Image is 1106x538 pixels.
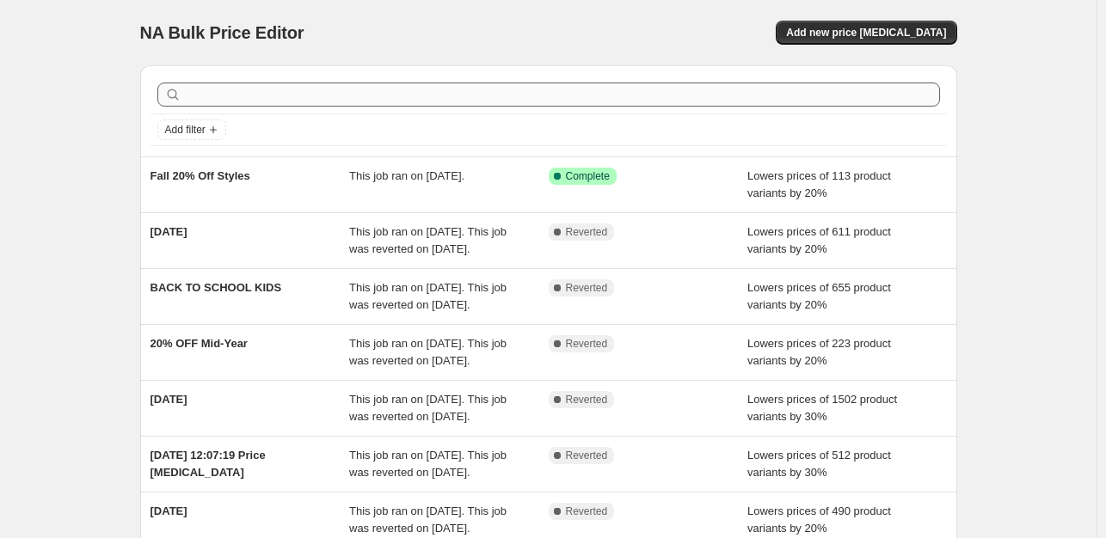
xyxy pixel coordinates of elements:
[747,281,891,311] span: Lowers prices of 655 product variants by 20%
[747,393,897,423] span: Lowers prices of 1502 product variants by 30%
[747,169,891,199] span: Lowers prices of 113 product variants by 20%
[349,281,507,311] span: This job ran on [DATE]. This job was reverted on [DATE].
[151,225,187,238] span: [DATE]
[349,504,507,535] span: This job ran on [DATE]. This job was reverted on [DATE].
[165,123,206,137] span: Add filter
[747,337,891,367] span: Lowers prices of 223 product variants by 20%
[151,393,187,406] span: [DATE]
[747,225,891,255] span: Lowers prices of 611 product variants by 20%
[349,337,507,367] span: This job ran on [DATE]. This job was reverted on [DATE].
[786,26,946,40] span: Add new price [MEDICAL_DATA]
[747,504,891,535] span: Lowers prices of 490 product variants by 20%
[566,337,608,351] span: Reverted
[566,393,608,407] span: Reverted
[140,23,304,42] span: NA Bulk Price Editor
[151,504,187,517] span: [DATE]
[566,169,610,183] span: Complete
[151,337,248,350] span: 20% OFF Mid-Year
[747,449,891,479] span: Lowers prices of 512 product variants by 30%
[349,393,507,423] span: This job ran on [DATE]. This job was reverted on [DATE].
[151,169,250,182] span: Fall 20% Off Styles
[566,281,608,295] span: Reverted
[157,119,226,140] button: Add filter
[151,449,266,479] span: [DATE] 12:07:19 Price [MEDICAL_DATA]
[566,504,608,518] span: Reverted
[566,225,608,239] span: Reverted
[349,169,464,182] span: This job ran on [DATE].
[566,449,608,462] span: Reverted
[349,225,507,255] span: This job ran on [DATE]. This job was reverted on [DATE].
[776,21,956,45] button: Add new price [MEDICAL_DATA]
[151,281,282,294] span: BACK TO SCHOOL KIDS
[349,449,507,479] span: This job ran on [DATE]. This job was reverted on [DATE].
